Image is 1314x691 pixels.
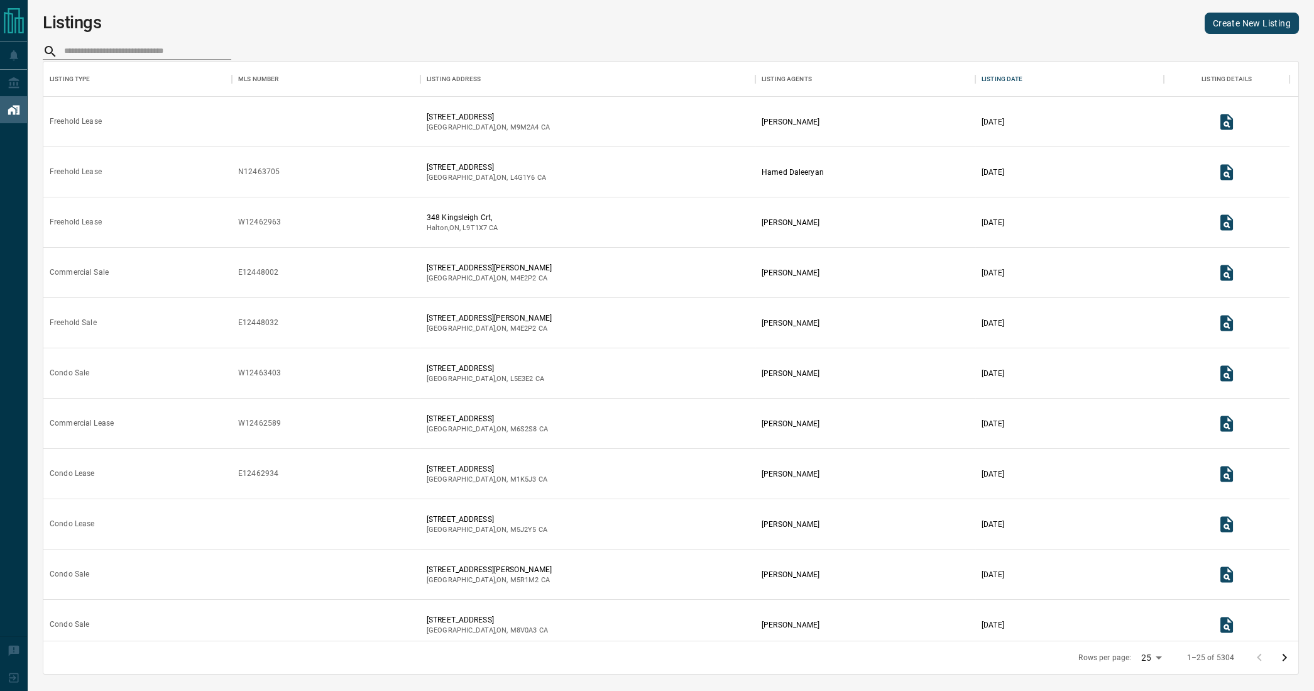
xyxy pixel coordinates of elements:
[982,418,1004,429] p: [DATE]
[762,519,819,530] p: [PERSON_NAME]
[762,217,819,228] p: [PERSON_NAME]
[50,318,97,328] div: Freehold Sale
[238,62,278,97] div: MLS Number
[427,312,552,324] p: [STREET_ADDRESS][PERSON_NAME]
[510,274,537,282] span: m4e2p2
[427,475,547,485] p: [GEOGRAPHIC_DATA] , ON , CA
[238,167,280,177] div: N12463705
[982,519,1004,530] p: [DATE]
[1078,653,1131,663] p: Rows per page:
[238,217,281,228] div: W12462963
[43,13,102,33] h1: Listings
[427,575,552,585] p: [GEOGRAPHIC_DATA] , ON , CA
[427,223,498,233] p: Halton , ON , CA
[1186,653,1234,663] p: 1–25 of 5304
[427,363,544,374] p: [STREET_ADDRESS]
[982,468,1004,480] p: [DATE]
[427,173,546,183] p: [GEOGRAPHIC_DATA] , ON , CA
[50,217,102,228] div: Freehold Lease
[762,62,812,97] div: Listing Agents
[1272,645,1297,670] button: Go to next page
[427,463,547,475] p: [STREET_ADDRESS]
[427,262,552,274] p: [STREET_ADDRESS][PERSON_NAME]
[1214,612,1239,638] button: View Listing Details
[762,167,824,178] p: Hamed Daleeryan
[762,116,819,128] p: [PERSON_NAME]
[238,267,278,278] div: E12448002
[982,62,1023,97] div: Listing Date
[510,526,537,534] span: m5j2y5
[510,576,539,584] span: m5r1m2
[982,217,1004,228] p: [DATE]
[427,514,547,525] p: [STREET_ADDRESS]
[1136,649,1166,667] div: 25
[427,413,548,424] p: [STREET_ADDRESS]
[50,519,94,529] div: Condo Lease
[463,224,487,232] span: l9t1x7
[238,318,278,328] div: E12448032
[1214,260,1239,285] button: View Listing Details
[982,318,1004,329] p: [DATE]
[1214,562,1239,587] button: View Listing Details
[510,324,537,333] span: m4e2p2
[762,619,819,631] p: [PERSON_NAME]
[762,267,819,279] p: [PERSON_NAME]
[1214,411,1239,436] button: View Listing Details
[1214,160,1239,185] button: View Listing Details
[510,375,534,383] span: l5e3e2
[238,468,278,479] div: E12462934
[1214,311,1239,336] button: View Listing Details
[982,267,1004,279] p: [DATE]
[1214,109,1239,135] button: View Listing Details
[427,162,546,173] p: [STREET_ADDRESS]
[238,368,281,379] div: W12463403
[50,619,89,630] div: Condo Sale
[510,123,539,131] span: m9m2a4
[1214,462,1239,487] button: View Listing Details
[982,619,1004,631] p: [DATE]
[50,116,102,127] div: Freehold Lease
[1205,13,1299,34] a: Create New Listing
[1202,62,1252,97] div: Listing Details
[427,324,552,334] p: [GEOGRAPHIC_DATA] , ON , CA
[427,564,552,575] p: [STREET_ADDRESS][PERSON_NAME]
[50,418,114,429] div: Commercial Lease
[510,174,535,182] span: l4g1y6
[975,62,1164,97] div: Listing Date
[427,626,548,636] p: [GEOGRAPHIC_DATA] , ON , CA
[427,111,550,123] p: [STREET_ADDRESS]
[755,62,975,97] div: Listing Agents
[50,167,102,177] div: Freehold Lease
[510,425,537,433] span: m6s2s8
[427,424,548,434] p: [GEOGRAPHIC_DATA] , ON , CA
[762,368,819,379] p: [PERSON_NAME]
[427,274,552,284] p: [GEOGRAPHIC_DATA] , ON , CA
[50,368,89,379] div: Condo Sale
[1214,210,1239,235] button: View Listing Details
[982,368,1004,379] p: [DATE]
[1164,62,1289,97] div: Listing Details
[427,62,481,97] div: Listing Address
[238,418,281,429] div: W12462589
[50,569,89,580] div: Condo Sale
[43,62,232,97] div: Listing Type
[427,614,548,626] p: [STREET_ADDRESS]
[420,62,755,97] div: Listing Address
[762,318,819,329] p: [PERSON_NAME]
[762,468,819,480] p: [PERSON_NAME]
[762,569,819,580] p: [PERSON_NAME]
[232,62,420,97] div: MLS Number
[50,62,90,97] div: Listing Type
[427,212,498,223] p: 348 Kingsleigh Crt,
[982,116,1004,128] p: [DATE]
[1214,361,1239,386] button: View Listing Details
[762,418,819,429] p: [PERSON_NAME]
[510,475,537,484] span: m1k5j3
[982,569,1004,580] p: [DATE]
[427,374,544,384] p: [GEOGRAPHIC_DATA] , ON , CA
[50,468,94,479] div: Condo Lease
[427,525,547,535] p: [GEOGRAPHIC_DATA] , ON , CA
[982,167,1004,178] p: [DATE]
[510,626,537,634] span: m8v0a3
[50,267,109,278] div: Commercial Sale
